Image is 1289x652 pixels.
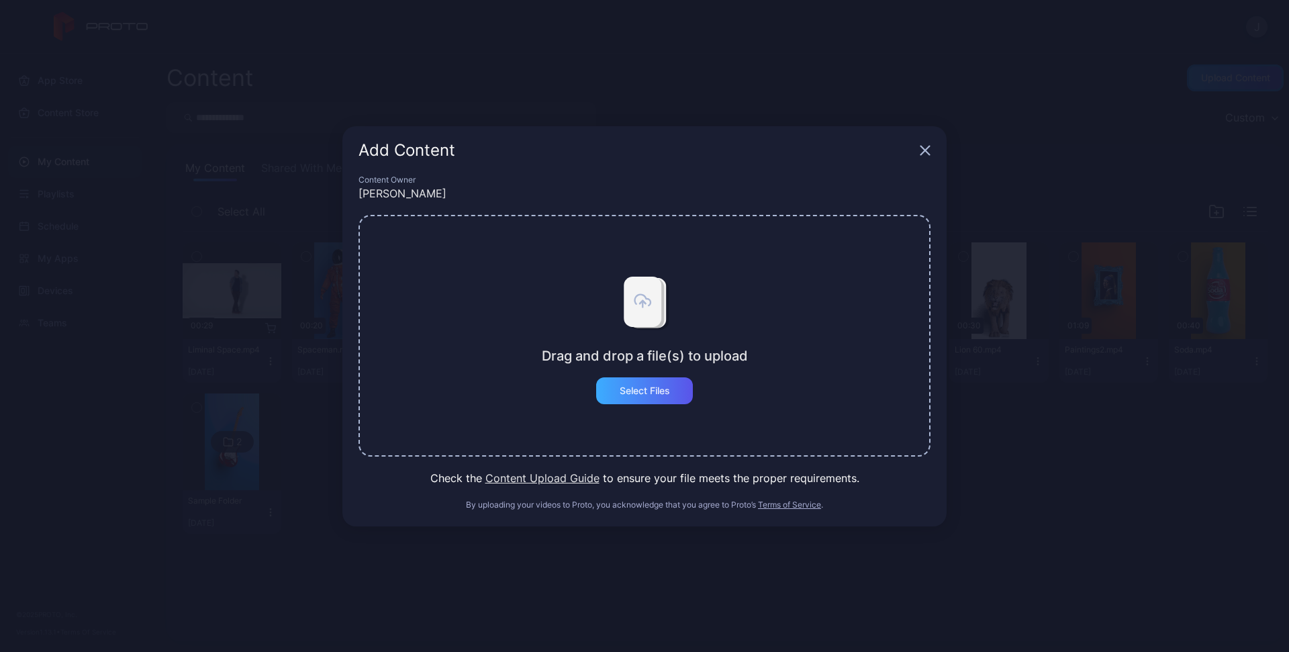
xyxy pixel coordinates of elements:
button: Terms of Service [758,500,821,510]
div: Drag and drop a file(s) to upload [542,348,748,364]
button: Content Upload Guide [485,470,600,486]
div: Add Content [359,142,914,158]
div: [PERSON_NAME] [359,185,930,201]
div: By uploading your videos to Proto, you acknowledge that you agree to Proto’s . [359,500,930,510]
button: Select Files [596,377,693,404]
div: Check the to ensure your file meets the proper requirements. [359,470,930,486]
div: Select Files [620,385,670,396]
div: Content Owner [359,175,930,185]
